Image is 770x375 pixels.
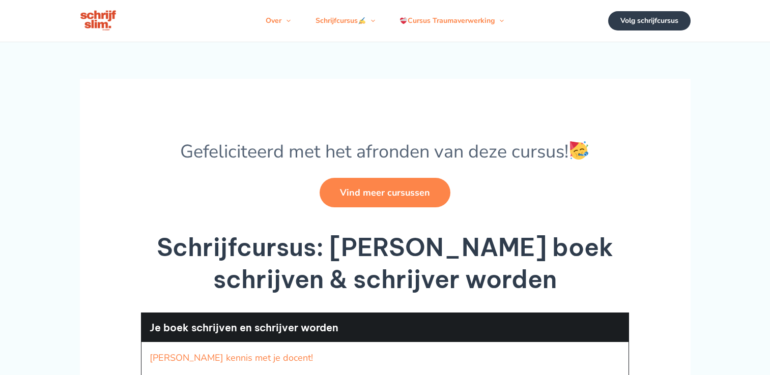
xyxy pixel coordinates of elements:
[80,9,118,33] img: schrijfcursus schrijfslim academy
[570,141,588,160] img: 🥳
[141,141,630,160] p: Gefeliciteerd met het afronden van deze cursus!
[281,6,291,36] span: Menu schakelen
[303,6,387,36] a: SchrijfcursusMenu schakelen
[253,6,516,36] nav: Navigatie op de site: Menu
[400,17,407,24] img: ❤️‍🩹
[387,6,516,36] a: Cursus TraumaverwerkingMenu schakelen
[253,6,303,36] a: OverMenu schakelen
[358,17,365,24] img: ✍️
[141,342,629,374] a: [PERSON_NAME] kennis met je docent!
[150,321,621,334] h3: Je boek schrijven en schrijver worden
[366,6,375,36] span: Menu schakelen
[320,178,450,207] a: Vind meer cursussen
[141,232,630,295] h2: Schrijfcursus: [PERSON_NAME] boek schrijven & schrijver worden
[495,6,504,36] span: Menu schakelen
[608,11,691,30] a: Volg schrijfcursus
